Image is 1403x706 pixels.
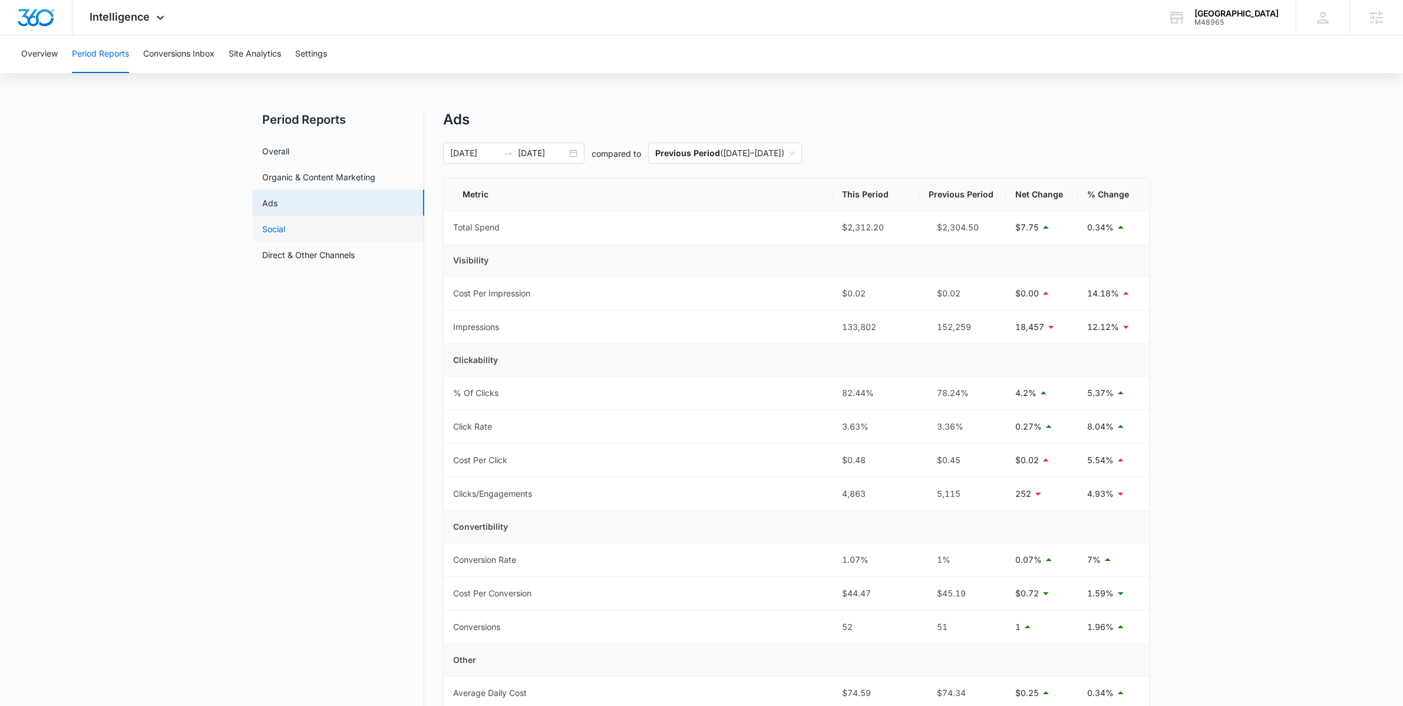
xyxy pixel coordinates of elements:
p: 0.07% [1015,553,1042,566]
p: $0.72 [1015,587,1039,600]
p: $0.00 [1015,287,1039,300]
div: $74.59 [842,687,910,700]
div: Impressions [453,321,499,334]
td: Clickability [444,344,1150,377]
a: Overall [262,145,289,157]
p: 4.2% [1015,387,1036,400]
th: This Period [833,179,919,211]
p: 8.04% [1087,420,1114,433]
div: $0.02 [929,287,996,300]
td: Convertibility [444,511,1150,543]
td: Other [444,644,1150,677]
a: Direct & Other Channels [262,249,355,261]
h1: Ads [443,111,470,128]
p: 14.18% [1087,287,1119,300]
div: account name [1194,9,1279,18]
button: Settings [295,35,327,73]
p: $7.75 [1015,221,1039,234]
span: to [504,149,513,158]
div: 133,802 [842,321,910,334]
th: % Change [1078,179,1150,211]
div: $45.19 [929,587,996,600]
div: Conversions [453,621,500,634]
div: $0.02 [842,287,910,300]
h2: Period Reports [253,111,424,128]
p: 12.12% [1087,321,1119,334]
p: 5.54% [1087,454,1114,467]
a: Organic & Content Marketing [262,171,375,183]
p: 5.37% [1087,387,1114,400]
div: $0.45 [929,454,996,467]
div: 52 [842,621,910,634]
p: $0.25 [1015,687,1039,700]
th: Metric [444,179,833,211]
div: Cost Per Click [453,454,507,467]
p: 4.93% [1087,487,1114,500]
div: $44.47 [842,587,910,600]
div: 1% [929,553,996,566]
button: Overview [21,35,58,73]
div: Total Spend [453,221,500,234]
div: 3.63% [842,420,910,433]
p: 0.34% [1087,221,1114,234]
p: 0.34% [1087,687,1114,700]
span: ( [DATE] – [DATE] ) [655,143,795,163]
p: 1 [1015,621,1021,634]
p: 252 [1015,487,1031,500]
div: Cost Per Conversion [453,587,532,600]
div: account id [1194,18,1279,27]
div: 152,259 [929,321,996,334]
p: 7% [1087,553,1101,566]
div: 78.24% [929,387,996,400]
div: $2,304.50 [929,221,996,234]
th: Previous Period [919,179,1006,211]
div: 1.07% [842,553,910,566]
td: Visibility [444,245,1150,277]
p: Previous Period [655,148,720,158]
div: 82.44% [842,387,910,400]
div: Cost Per Impression [453,287,530,300]
div: 4,863 [842,487,910,500]
button: Period Reports [72,35,129,73]
div: 51 [929,621,996,634]
th: Net Change [1006,179,1078,211]
div: $74.34 [929,687,996,700]
span: Intelligence [90,11,150,23]
input: End date [518,147,567,160]
span: swap-right [504,149,513,158]
div: % Of Clicks [453,387,499,400]
a: Ads [262,197,278,209]
div: $0.48 [842,454,910,467]
p: compared to [592,147,641,160]
p: $0.02 [1015,454,1039,467]
div: Clicks/Engagements [453,487,532,500]
p: 0.27% [1015,420,1042,433]
div: Conversion Rate [453,553,516,566]
div: Click Rate [453,420,492,433]
div: Average Daily Cost [453,687,527,700]
div: 3.36% [929,420,996,433]
p: 1.59% [1087,587,1114,600]
div: $2,312.20 [842,221,910,234]
button: Site Analytics [229,35,281,73]
a: Social [262,223,285,235]
p: 1.96% [1087,621,1114,634]
div: 5,115 [929,487,996,500]
p: 18,457 [1015,321,1044,334]
button: Conversions Inbox [143,35,214,73]
input: Start date [450,147,499,160]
